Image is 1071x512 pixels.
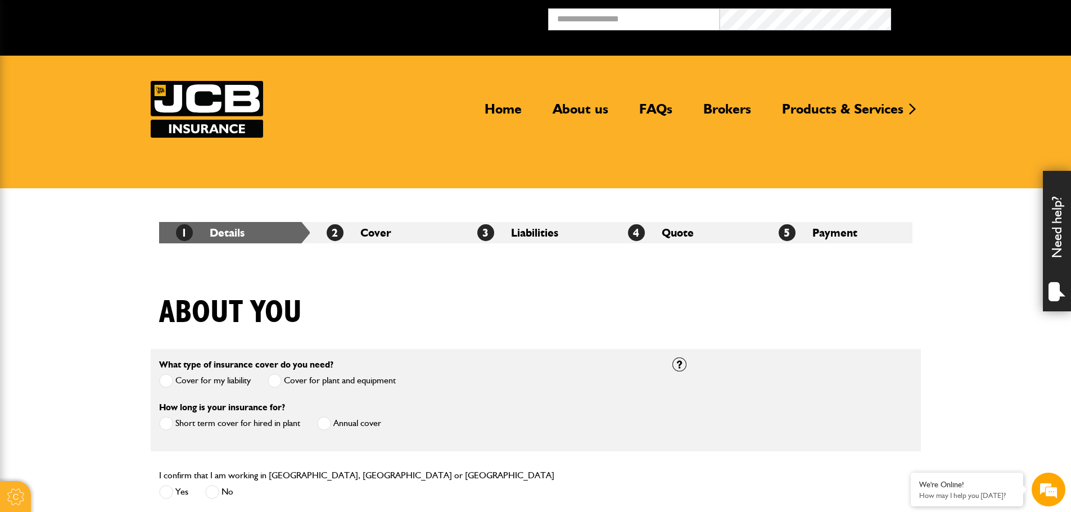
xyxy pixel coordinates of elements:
label: Annual cover [317,416,381,431]
a: Brokers [695,101,760,126]
li: Liabilities [460,222,611,243]
a: FAQs [631,101,681,126]
li: Quote [611,222,762,243]
span: 4 [628,224,645,241]
label: Cover for my liability [159,374,251,388]
label: I confirm that I am working in [GEOGRAPHIC_DATA], [GEOGRAPHIC_DATA] or [GEOGRAPHIC_DATA] [159,471,554,480]
label: No [205,485,233,499]
a: Home [476,101,530,126]
span: 2 [327,224,344,241]
label: Cover for plant and equipment [268,374,396,388]
h1: About you [159,294,302,332]
li: Details [159,222,310,243]
label: Short term cover for hired in plant [159,416,300,431]
a: About us [544,101,617,126]
label: What type of insurance cover do you need? [159,360,333,369]
span: 1 [176,224,193,241]
a: Products & Services [774,101,912,126]
p: How may I help you today? [919,491,1015,500]
div: We're Online! [919,480,1015,490]
button: Broker Login [891,8,1063,26]
span: 5 [779,224,796,241]
img: JCB Insurance Services logo [151,81,263,138]
label: How long is your insurance for? [159,403,285,412]
label: Yes [159,485,188,499]
li: Payment [762,222,912,243]
div: Need help? [1043,171,1071,311]
li: Cover [310,222,460,243]
a: JCB Insurance Services [151,81,263,138]
span: 3 [477,224,494,241]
